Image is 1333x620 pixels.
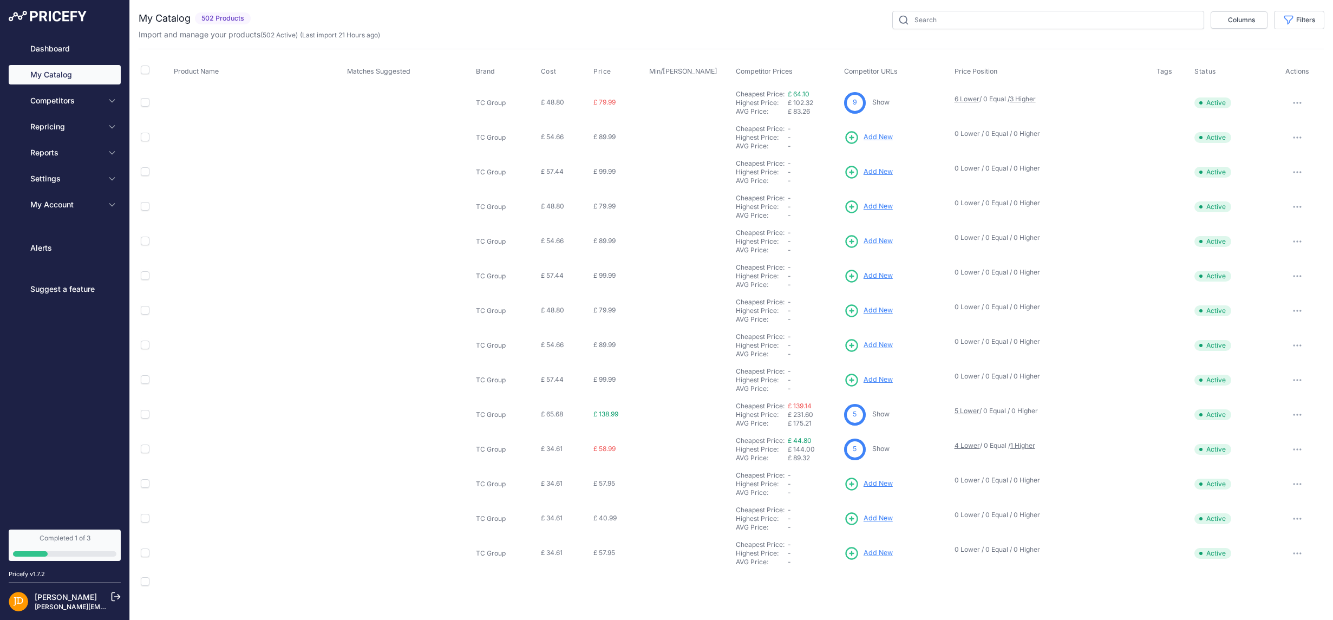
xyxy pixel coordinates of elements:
span: £ 99.99 [593,167,616,175]
div: Highest Price: [736,133,788,142]
div: AVG Price: [736,419,788,428]
p: 0 Lower / 0 Equal / 0 Higher [955,233,1146,242]
span: - [788,203,791,211]
span: - [788,246,791,254]
p: 0 Lower / 0 Equal / 0 Higher [955,129,1146,138]
button: Status [1194,67,1218,76]
div: AVG Price: [736,246,788,254]
span: - [788,384,791,393]
span: £ 57.95 [593,549,615,557]
span: £ 99.99 [593,375,616,383]
span: £ 34.61 [541,445,563,453]
a: Add New [844,165,893,180]
div: £ 83.26 [788,107,840,116]
a: Suggest a feature [9,279,121,299]
div: Highest Price: [736,445,788,454]
div: Highest Price: [736,203,788,211]
span: - [788,237,791,245]
span: £ 89.99 [593,133,616,141]
div: Pricefy v1.7.2 [9,570,45,579]
a: 502 Active [263,31,296,39]
span: Competitor URLs [844,67,898,75]
span: Competitors [30,95,101,106]
p: 0 Lower / 0 Equal / 0 Higher [955,268,1146,277]
a: 3 Higher [1010,95,1036,103]
button: Settings [9,169,121,188]
span: My Account [30,199,101,210]
span: £ 102.32 [788,99,813,107]
button: Repricing [9,117,121,136]
span: Active [1194,479,1231,490]
button: Price [593,67,613,76]
div: Highest Price: [736,272,788,280]
a: Completed 1 of 3 [9,530,121,561]
span: £ 57.95 [593,479,615,487]
div: AVG Price: [736,315,788,324]
div: Highest Price: [736,168,788,177]
span: - [788,367,791,375]
a: Add New [844,511,893,526]
button: Filters [1274,11,1324,29]
p: 0 Lower / 0 Equal / 0 Higher [955,511,1146,519]
span: Add New [864,167,893,177]
span: - [788,298,791,306]
p: TC Group [476,341,537,350]
div: AVG Price: [736,488,788,497]
input: Search [892,11,1204,29]
a: 6 Lower [955,95,979,103]
span: £ 144.00 [788,445,815,453]
div: Highest Price: [736,341,788,350]
a: Add New [844,269,893,284]
a: £ 44.80 [788,436,812,445]
span: 5 [853,444,857,454]
div: Highest Price: [736,480,788,488]
div: Highest Price: [736,99,788,107]
a: Cheapest Price: [736,229,785,237]
span: £ 40.99 [593,514,617,522]
button: Columns [1211,11,1267,29]
span: £ 89.99 [593,341,616,349]
div: AVG Price: [736,384,788,393]
span: - [788,549,791,557]
span: Active [1194,513,1231,524]
img: Pricefy Logo [9,11,87,22]
span: 502 Products [195,12,251,25]
a: £ 64.10 [788,90,809,98]
span: Competitor Prices [736,67,793,75]
span: - [788,350,791,358]
a: 5 Lower [955,407,979,415]
a: 1 Higher [1010,441,1035,449]
div: Highest Price: [736,549,788,558]
span: £ 99.99 [593,271,616,279]
p: TC Group [476,376,537,384]
div: AVG Price: [736,350,788,358]
span: Matches Suggested [347,67,410,75]
span: - [788,332,791,341]
span: Active [1194,305,1231,316]
span: Add New [864,305,893,316]
span: Active [1194,97,1231,108]
a: Cheapest Price: [736,402,785,410]
span: Active [1194,375,1231,386]
span: Product Name [174,67,219,75]
p: TC Group [476,410,537,419]
span: Settings [30,173,101,184]
span: - [788,142,791,150]
span: £ 54.66 [541,341,564,349]
div: AVG Price: [736,523,788,532]
span: £ 138.99 [593,410,618,418]
span: - [788,376,791,384]
span: Active [1194,236,1231,247]
span: - [788,211,791,219]
a: Show [872,445,890,453]
span: Active [1194,444,1231,455]
span: £ 54.66 [541,133,564,141]
span: £ 34.61 [541,514,563,522]
a: Show [872,410,890,418]
span: - [788,133,791,141]
p: TC Group [476,133,537,142]
span: Repricing [30,121,101,132]
span: - [788,272,791,280]
span: - [788,177,791,185]
a: Add New [844,130,893,145]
